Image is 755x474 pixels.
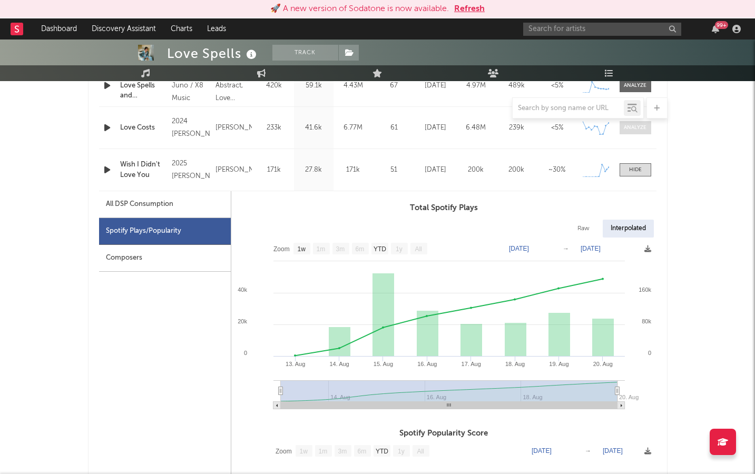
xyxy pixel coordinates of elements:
[415,245,421,253] text: All
[373,361,393,367] text: 15. Aug
[398,448,405,455] text: 1y
[509,245,529,252] text: [DATE]
[603,220,654,238] div: Interpolated
[639,287,651,293] text: 160k
[106,198,173,211] div: All DSP Consumption
[120,160,166,180] a: Wish I Didn't Love You
[200,18,233,39] a: Leads
[570,220,597,238] div: Raw
[376,81,413,91] div: 67
[172,157,210,183] div: 2025 [PERSON_NAME]
[316,245,325,253] text: 1m
[163,18,200,39] a: Charts
[257,81,291,91] div: 420k
[338,448,347,455] text: 3m
[532,447,552,455] text: [DATE]
[418,165,453,175] div: [DATE]
[355,245,364,253] text: 6m
[231,427,656,440] h3: Spotify Popularity Score
[458,165,494,175] div: 200k
[619,394,639,400] text: 20. Aug
[418,123,453,133] div: [DATE]
[712,25,719,33] button: 99+
[499,123,534,133] div: 239k
[215,67,252,105] div: [PERSON_NAME] Abstract, Love Spells, [PERSON_NAME], [PERSON_NAME] & Saint
[84,18,163,39] a: Discovery Assistant
[257,165,291,175] div: 171k
[499,81,534,91] div: 489k
[603,447,623,455] text: [DATE]
[99,191,231,218] div: All DSP Consumption
[417,361,437,367] text: 16. Aug
[257,123,291,133] div: 233k
[454,3,485,15] button: Refresh
[299,448,308,455] text: 1w
[375,448,388,455] text: YTD
[167,45,259,62] div: Love Spells
[336,81,370,91] div: 4.43M
[357,448,366,455] text: 6m
[297,81,331,91] div: 59.1k
[458,81,494,91] div: 4.97M
[540,123,575,133] div: <5%
[376,165,413,175] div: 51
[563,245,569,252] text: →
[297,245,306,253] text: 1w
[396,245,403,253] text: 1y
[270,3,449,15] div: 🚀 A new version of Sodatone is now available.
[243,350,247,356] text: 0
[648,350,651,356] text: 0
[523,23,681,36] input: Search for artists
[540,81,575,91] div: <5%
[513,104,624,113] input: Search by song name or URL
[172,115,210,141] div: 2024 [PERSON_NAME]
[336,165,370,175] div: 171k
[715,21,728,29] div: 99 +
[549,361,568,367] text: 19. Aug
[297,165,331,175] div: 27.8k
[540,165,575,175] div: ~ 30 %
[286,361,305,367] text: 13. Aug
[336,123,370,133] div: 6.77M
[329,361,349,367] text: 14. Aug
[585,447,591,455] text: →
[458,123,494,133] div: 6.48M
[499,165,534,175] div: 200k
[99,245,231,272] div: Composers
[417,448,424,455] text: All
[318,448,327,455] text: 1m
[215,122,252,134] div: [PERSON_NAME]
[642,318,651,324] text: 80k
[272,45,338,61] button: Track
[373,245,386,253] text: YTD
[34,18,84,39] a: Dashboard
[418,81,453,91] div: [DATE]
[231,202,656,214] h3: Total Spotify Plays
[120,70,166,101] a: Doggy (feat. Love Spells and [PERSON_NAME])
[99,218,231,245] div: Spotify Plays/Popularity
[273,245,290,253] text: Zoom
[215,164,252,176] div: [PERSON_NAME]
[461,361,481,367] text: 17. Aug
[505,361,524,367] text: 18. Aug
[238,318,247,324] text: 20k
[238,287,247,293] text: 40k
[581,245,601,252] text: [DATE]
[276,448,292,455] text: Zoom
[376,123,413,133] div: 61
[297,123,331,133] div: 41.6k
[593,361,612,367] text: 20. Aug
[172,67,210,105] div: © 2025 Juno / X8 Music
[120,123,166,133] a: Love Costs
[336,245,345,253] text: 3m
